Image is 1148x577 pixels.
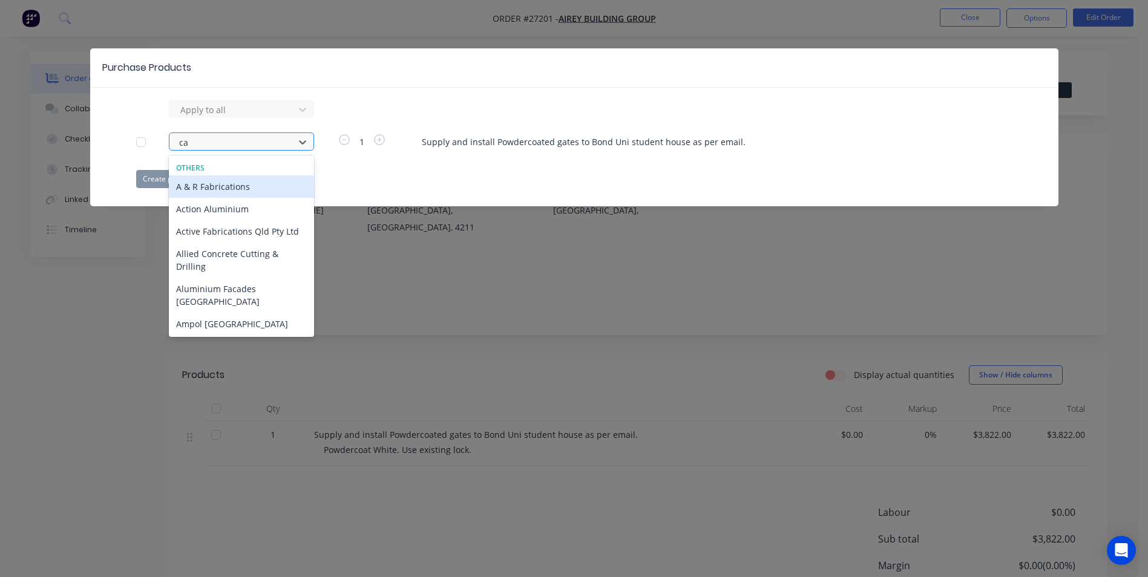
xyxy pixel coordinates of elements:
[422,135,1012,148] span: Supply and install Powdercoated gates to Bond Uni student house as per email.
[169,198,314,220] div: Action Aluminium
[169,313,314,335] div: Ampol [GEOGRAPHIC_DATA]
[169,278,314,313] div: Aluminium Facades [GEOGRAPHIC_DATA]
[1107,536,1136,565] div: Open Intercom Messenger
[169,220,314,243] div: Active Fabrications Qld Pty Ltd
[102,60,191,75] div: Purchase Products
[169,243,314,278] div: Allied Concrete Cutting & Drilling
[169,163,314,174] div: Others
[169,175,314,198] div: A & R Fabrications
[352,135,372,148] span: 1
[136,170,214,188] button: Create purchase(s)
[169,335,314,357] div: Asic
